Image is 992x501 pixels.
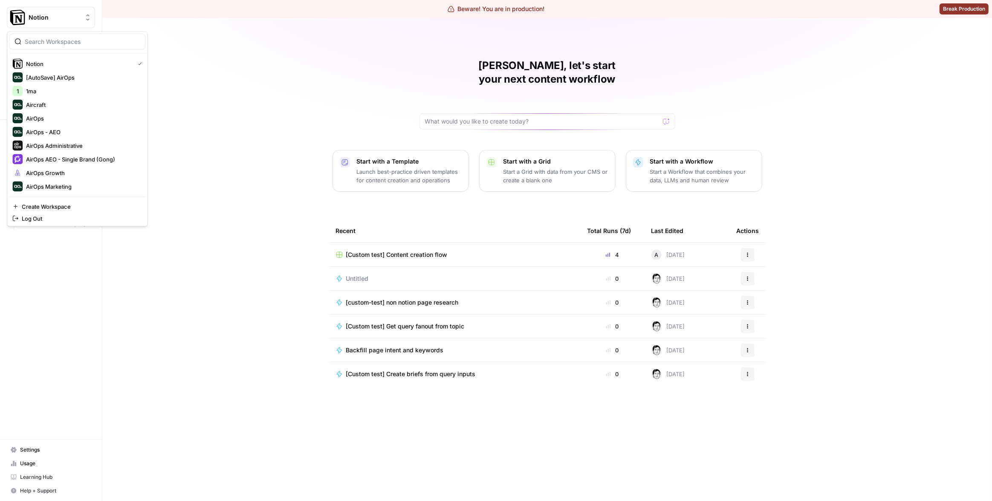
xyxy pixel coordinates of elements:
[20,446,91,454] span: Settings
[346,370,476,378] span: [Custom test] Create briefs from query inputs
[17,87,19,95] span: 1
[22,202,139,211] span: Create Workspace
[12,127,23,137] img: AirOps - AEO Logo
[12,154,23,164] img: AirOps AEO - Single Brand (Gong) Logo
[651,219,684,242] div: Last Edited
[940,3,989,14] button: Break Production
[12,181,23,192] img: AirOps Marketing Logo
[651,297,662,308] img: ygx76vswflo5630il17c0dd006mi
[587,298,638,307] div: 0
[20,487,91,495] span: Help + Support
[26,60,131,68] span: Notion
[336,370,574,378] a: [Custom test] Create briefs from query inputs
[651,321,685,331] div: [DATE]
[7,457,95,470] a: Usage
[346,322,465,331] span: [Custom test] Get query fanout from topic
[12,59,23,69] img: Notion Logo
[26,87,139,95] span: 1ma
[26,114,139,123] span: AirOps
[26,101,139,109] span: Aircraft
[336,298,574,307] a: [custom-test] non notion page research
[22,214,139,223] span: Log Out
[587,370,638,378] div: 0
[651,369,685,379] div: [DATE]
[587,322,638,331] div: 0
[9,213,145,225] a: Log Out
[346,346,444,354] span: Backfill page intent and keywords
[12,72,23,83] img: [AutoSave] AirOps Logo
[336,322,574,331] a: [Custom test] Get query fanout from topic
[651,345,685,355] div: [DATE]
[425,117,659,126] input: What would you like to create today?
[651,369,662,379] img: ygx76vswflo5630il17c0dd006mi
[336,346,574,354] a: Backfill page intent and keywords
[587,346,638,354] div: 0
[503,167,608,184] p: Start a Grid with data from your CMS or create a blank one
[26,128,139,136] span: AirOps - AEO
[479,150,616,192] button: Start with a GridStart a Grid with data from your CMS or create a blank one
[25,37,140,46] input: Search Workspaces
[7,470,95,484] a: Learning Hub
[10,10,25,25] img: Notion Logo
[7,7,95,28] button: Workspace: Notion
[943,5,985,13] span: Break Production
[654,250,658,259] span: A
[7,443,95,457] a: Settings
[333,150,469,192] button: Start with a TemplateLaunch best-practice driven templates for content creation and operations
[587,250,638,259] div: 4
[651,274,685,284] div: [DATE]
[448,5,545,13] div: Beware! You are in production!
[7,32,147,227] div: Workspace: Notion
[26,182,139,191] span: AirOps Marketing
[12,100,23,110] img: Aircraft Logo
[626,150,762,192] button: Start with a WorkflowStart a Workflow that combines your data, LLMs and human review
[12,113,23,124] img: AirOps Logo
[26,141,139,150] span: AirOps Administrative
[336,219,574,242] div: Recent
[419,59,675,86] h1: [PERSON_NAME], let's start your next content workflow
[20,473,91,481] span: Learning Hub
[26,73,139,82] span: [AutoSave] AirOps
[651,345,662,355] img: ygx76vswflo5630il17c0dd006mi
[26,155,139,164] span: AirOps AEO - Single Brand (Gong)
[26,169,139,177] span: AirOps Growth
[20,460,91,467] span: Usage
[650,167,755,184] p: Start a Workflow that combines your data, LLMs and human review
[346,250,448,259] span: [Custom test] Content creation flow
[346,298,459,307] span: [custom-test] non notion page research
[346,274,369,283] span: Untitled
[357,167,462,184] p: Launch best-practice driven templates for content creation and operations
[737,219,759,242] div: Actions
[357,157,462,166] p: Start with a Template
[587,219,631,242] div: Total Runs (7d)
[336,250,574,259] a: [Custom test] Content creation flow
[29,13,80,22] span: Notion
[651,250,685,260] div: [DATE]
[651,274,662,284] img: ygx76vswflo5630il17c0dd006mi
[503,157,608,166] p: Start with a Grid
[12,168,23,178] img: AirOps Growth Logo
[12,141,23,151] img: AirOps Administrative Logo
[651,321,662,331] img: ygx76vswflo5630il17c0dd006mi
[650,157,755,166] p: Start with a Workflow
[7,484,95,498] button: Help + Support
[9,201,145,213] a: Create Workspace
[651,297,685,308] div: [DATE]
[336,274,574,283] a: Untitled
[587,274,638,283] div: 0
